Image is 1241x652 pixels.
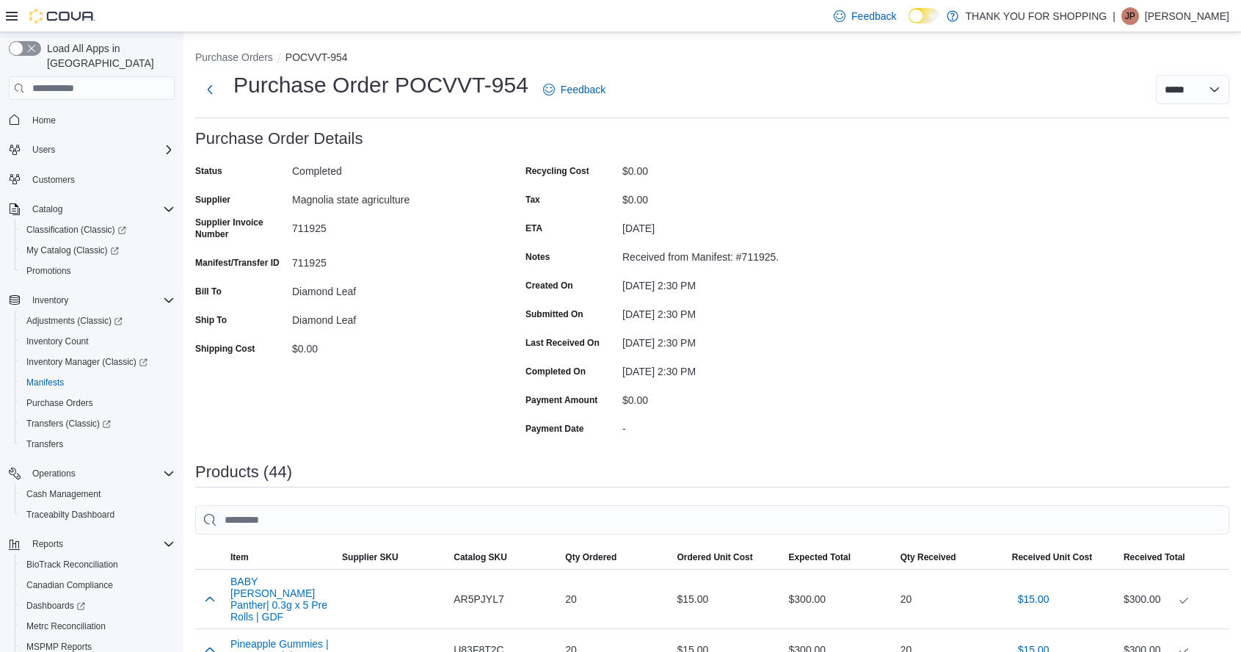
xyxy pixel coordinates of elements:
[292,188,489,206] div: Magnolia state agriculture
[26,438,63,450] span: Transfers
[21,506,175,524] span: Traceabilty Dashboard
[26,315,123,327] span: Adjustments (Classic)
[21,506,120,524] a: Traceabilty Dashboard
[21,415,117,432] a: Transfers (Classic)
[1018,592,1049,606] span: $15.00
[26,397,93,409] span: Purchase Orders
[21,556,175,573] span: BioTrack Reconciliation
[525,280,573,291] label: Created On
[292,159,489,177] div: Completed
[195,194,230,206] label: Supplier
[909,23,909,24] span: Dark Mode
[29,9,95,23] img: Cova
[565,551,616,563] span: Qty Ordered
[909,8,939,23] input: Dark Mode
[525,337,600,349] label: Last Received On
[26,620,106,632] span: Metrc Reconciliation
[21,394,175,412] span: Purchase Orders
[21,242,125,259] a: My Catalog (Classic)
[21,435,69,453] a: Transfers
[3,109,181,130] button: Home
[21,333,175,350] span: Inventory Count
[26,356,148,368] span: Inventory Manager (Classic)
[622,188,819,206] div: $0.00
[525,251,550,263] label: Notes
[195,314,227,326] label: Ship To
[828,1,902,31] a: Feedback
[26,559,118,570] span: BioTrack Reconciliation
[21,576,175,594] span: Canadian Compliance
[21,617,112,635] a: Metrc Reconciliation
[21,353,153,371] a: Inventory Manager (Classic)
[783,584,895,614] div: $300.00
[26,110,175,128] span: Home
[26,171,81,189] a: Customers
[789,551,851,563] span: Expected Total
[900,551,956,563] span: Qty Received
[26,200,175,218] span: Catalog
[1145,7,1229,25] p: [PERSON_NAME]
[15,393,181,413] button: Purchase Orders
[21,485,175,503] span: Cash Management
[292,217,489,234] div: 711925
[15,331,181,352] button: Inventory Count
[26,377,64,388] span: Manifests
[15,413,181,434] a: Transfers (Classic)
[26,200,68,218] button: Catalog
[15,261,181,281] button: Promotions
[15,434,181,454] button: Transfers
[15,616,181,637] button: Metrc Reconciliation
[195,51,273,63] button: Purchase Orders
[21,415,175,432] span: Transfers (Classic)
[15,372,181,393] button: Manifests
[1113,7,1116,25] p: |
[26,488,101,500] span: Cash Management
[622,303,819,320] div: [DATE] 2:30 PM
[195,130,363,148] h3: Purchase Order Details
[26,418,111,430] span: Transfers (Classic)
[21,312,175,330] span: Adjustments (Classic)
[21,262,77,280] a: Promotions
[225,546,336,569] button: Item
[15,554,181,575] button: BioTrack Reconciliation
[671,546,782,569] button: Ordered Unit Cost
[26,291,175,309] span: Inventory
[1121,7,1139,25] div: Joe Pepe
[21,262,175,280] span: Promotions
[3,534,181,554] button: Reports
[622,217,819,234] div: [DATE]
[32,468,76,479] span: Operations
[3,199,181,220] button: Catalog
[559,584,671,614] div: 20
[195,165,222,177] label: Status
[622,331,819,349] div: [DATE] 2:30 PM
[15,575,181,595] button: Canadian Compliance
[3,290,181,311] button: Inventory
[15,595,181,616] a: Dashboards
[622,274,819,291] div: [DATE] 2:30 PM
[26,224,126,236] span: Classification (Classic)
[622,245,819,263] div: Received from Manifest: #711925.
[26,112,62,129] a: Home
[525,308,583,320] label: Submitted On
[21,597,91,615] a: Dashboards
[195,257,280,269] label: Manifest/Transfer ID
[26,509,114,521] span: Traceabilty Dashboard
[783,546,895,569] button: Expected Total
[966,7,1107,25] p: THANK YOU FOR SHOPPING
[292,337,489,355] div: $0.00
[26,535,69,553] button: Reports
[32,203,62,215] span: Catalog
[32,294,68,306] span: Inventory
[195,463,292,481] h3: Products (44)
[15,484,181,504] button: Cash Management
[21,374,175,391] span: Manifests
[448,546,559,569] button: Catalog SKU
[230,576,330,623] button: BABY [PERSON_NAME] Panther| 0.3g x 5 Pre Rolls | GDF
[26,336,89,347] span: Inventory Count
[195,286,222,297] label: Bill To
[26,141,61,159] button: Users
[622,159,819,177] div: $0.00
[1118,546,1229,569] button: Received Total
[285,51,348,63] button: POCVVT-954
